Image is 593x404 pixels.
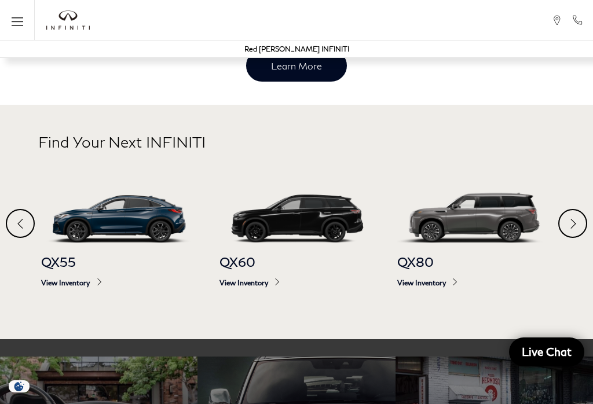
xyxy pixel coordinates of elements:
span: Live Chat [516,344,577,359]
img: QX55 [41,191,196,243]
span: View Inventory [219,278,374,287]
div: Previous [6,209,35,238]
img: Opt-Out Icon [6,380,32,392]
a: QX60 QX60 View Inventory [219,211,374,299]
h2: Find Your Next INFINITI [38,134,555,179]
a: Live Chat [509,337,584,366]
span: View Inventory [397,278,552,287]
img: QX80 [397,191,552,243]
span: View Inventory [41,278,196,287]
a: Red [PERSON_NAME] INFINITI [244,45,349,53]
a: QX80 QX80 View Inventory [397,211,552,299]
a: infiniti [46,10,90,30]
img: INFINITI [46,10,90,30]
a: QX55 QX55 View Inventory [41,211,196,299]
span: QX80 [397,254,552,270]
span: QX60 [219,254,374,270]
a: Learn More [246,50,347,82]
span: QX55 [41,254,196,270]
img: QX60 [219,191,374,243]
section: Click to Open Cookie Consent Modal [6,380,32,392]
div: Next [558,209,587,238]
